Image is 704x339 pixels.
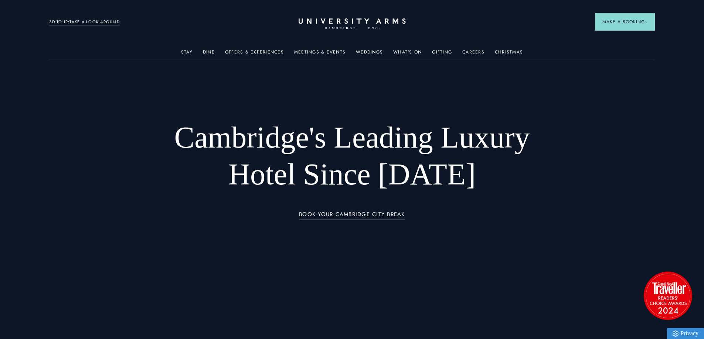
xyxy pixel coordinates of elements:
[294,49,346,59] a: Meetings & Events
[673,331,679,337] img: Privacy
[155,119,549,193] h1: Cambridge's Leading Luxury Hotel Since [DATE]
[299,211,405,220] a: BOOK YOUR CAMBRIDGE CITY BREAK
[432,49,452,59] a: Gifting
[602,18,647,25] span: Make a Booking
[645,21,647,23] img: Arrow icon
[495,49,523,59] a: Christmas
[667,328,704,339] a: Privacy
[49,19,120,25] a: 3D TOUR:TAKE A LOOK AROUND
[595,13,655,31] button: Make a BookingArrow icon
[299,18,406,30] a: Home
[203,49,215,59] a: Dine
[640,268,696,323] img: image-2524eff8f0c5d55edbf694693304c4387916dea5-1501x1501-png
[462,49,484,59] a: Careers
[356,49,383,59] a: Weddings
[225,49,284,59] a: Offers & Experiences
[181,49,193,59] a: Stay
[393,49,422,59] a: What's On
